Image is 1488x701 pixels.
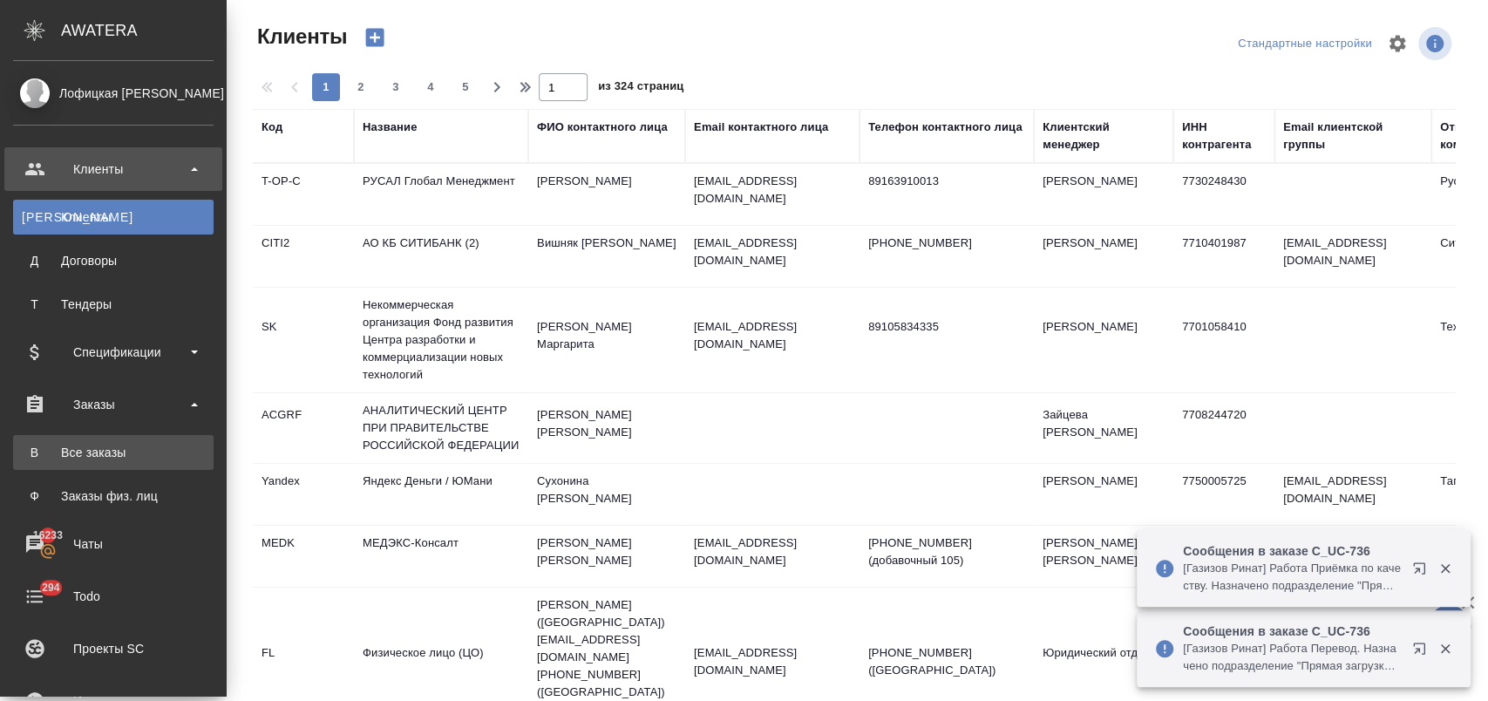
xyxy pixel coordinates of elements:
[13,243,214,278] a: ДДоговоры
[253,636,354,697] td: FL
[1183,542,1401,560] p: Сообщения в заказе C_UC-736
[1418,27,1455,60] span: Посмотреть информацию
[253,164,354,225] td: T-OP-C
[452,78,479,96] span: 5
[1402,631,1444,673] button: Открыть в новой вкладке
[417,73,445,101] button: 4
[13,636,214,662] div: Проекты SC
[694,534,851,569] p: [EMAIL_ADDRESS][DOMAIN_NAME]
[1173,526,1274,587] td: 7723529656
[13,583,214,609] div: Todo
[13,287,214,322] a: ТТендеры
[1043,119,1165,153] div: Клиентский менеджер
[1183,640,1401,675] p: [Газизов Ринат] Работа Перевод. Назначено подразделение "Прямая загрузка (шаблонные документы)"
[354,636,528,697] td: Физическое лицо (ЦО)
[694,119,828,136] div: Email контактного лица
[354,226,528,287] td: АО КБ СИТИБАНК (2)
[347,78,375,96] span: 2
[13,84,214,103] div: Лофицкая [PERSON_NAME]
[22,444,205,461] div: Все заказы
[22,252,205,269] div: Договоры
[417,78,445,96] span: 4
[1376,23,1418,65] span: Настроить таблицу
[253,464,354,525] td: Yandex
[1034,636,1173,697] td: Юридический отдел
[1402,551,1444,593] button: Открыть в новой вкладке
[1173,398,1274,459] td: 7708244720
[347,73,375,101] button: 2
[354,393,528,463] td: АНАЛИТИЧЕСКИЙ ЦЕНТР ПРИ ПРАВИТЕЛЬСТВЕ РОССИЙСКОЙ ФЕДЕРАЦИИ
[382,73,410,101] button: 3
[528,464,685,525] td: Сухонина [PERSON_NAME]
[253,310,354,371] td: SK
[354,164,528,225] td: РУСАЛ Глобал Менеджмент
[868,235,1025,252] p: [PHONE_NUMBER]
[22,296,205,313] div: Тендеры
[1183,560,1401,595] p: [Газизов Ринат] Работа Приёмка по качеству. Назначено подразделение "Прямая загрузка (шаблонные д...
[868,119,1023,136] div: Телефон контактного лица
[22,208,205,226] div: Клиенты
[694,173,851,208] p: [EMAIL_ADDRESS][DOMAIN_NAME]
[528,526,685,587] td: [PERSON_NAME] [PERSON_NAME]
[694,235,851,269] p: [EMAIL_ADDRESS][DOMAIN_NAME]
[868,173,1025,190] p: 89163910013
[528,398,685,459] td: [PERSON_NAME] [PERSON_NAME]
[1034,526,1173,587] td: [PERSON_NAME] [PERSON_NAME]
[13,391,214,418] div: Заказы
[1274,526,1431,587] td: [EMAIL_ADDRESS][DOMAIN_NAME]
[694,644,851,679] p: [EMAIL_ADDRESS][DOMAIN_NAME]
[354,464,528,525] td: Яндекс Деньги / ЮМани
[1034,164,1173,225] td: [PERSON_NAME]
[528,164,685,225] td: [PERSON_NAME]
[253,226,354,287] td: CITI2
[354,526,528,587] td: МЕДЭКС-Консалт
[253,526,354,587] td: MEDK
[1182,119,1266,153] div: ИНН контрагента
[537,119,668,136] div: ФИО контактного лица
[4,627,222,670] a: Проекты SC
[598,76,683,101] span: из 324 страниц
[13,339,214,365] div: Спецификации
[1034,310,1173,371] td: [PERSON_NAME]
[1034,398,1173,459] td: Зайцева [PERSON_NAME]
[382,78,410,96] span: 3
[1173,464,1274,525] td: 7750005725
[1173,226,1274,287] td: 7710401987
[868,644,1025,679] p: [PHONE_NUMBER] ([GEOGRAPHIC_DATA])
[23,527,73,544] span: 16233
[363,119,417,136] div: Название
[1173,310,1274,371] td: 7701058410
[1034,226,1173,287] td: [PERSON_NAME]
[13,479,214,514] a: ФЗаказы физ. лиц
[694,318,851,353] p: [EMAIL_ADDRESS][DOMAIN_NAME]
[253,23,347,51] span: Клиенты
[13,156,214,182] div: Клиенты
[1427,561,1463,576] button: Закрыть
[1034,464,1173,525] td: [PERSON_NAME]
[13,200,214,235] a: [PERSON_NAME]Клиенты
[4,575,222,618] a: 294Todo
[868,318,1025,336] p: 89105834335
[1183,623,1401,640] p: Сообщения в заказе C_UC-736
[31,579,71,596] span: 294
[13,435,214,470] a: ВВсе заказы
[13,531,214,557] div: Чаты
[868,534,1025,569] p: [PHONE_NUMBER] (добавочный 105)
[253,398,354,459] td: ACGRF
[22,487,205,505] div: Заказы физ. лиц
[4,522,222,566] a: 16233Чаты
[1274,464,1431,525] td: [EMAIL_ADDRESS][DOMAIN_NAME]
[528,226,685,287] td: Вишняк [PERSON_NAME]
[354,288,528,392] td: Некоммерческая организация Фонд развития Центра разработки и коммерциализации новых технологий
[1283,119,1423,153] div: Email клиентской группы
[528,310,685,371] td: [PERSON_NAME] Маргарита
[1274,226,1431,287] td: [EMAIL_ADDRESS][DOMAIN_NAME]
[61,13,227,48] div: AWATERA
[354,23,396,52] button: Создать
[262,119,282,136] div: Код
[1427,641,1463,657] button: Закрыть
[1233,31,1376,58] div: split button
[1173,164,1274,225] td: 7730248430
[452,73,479,101] button: 5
